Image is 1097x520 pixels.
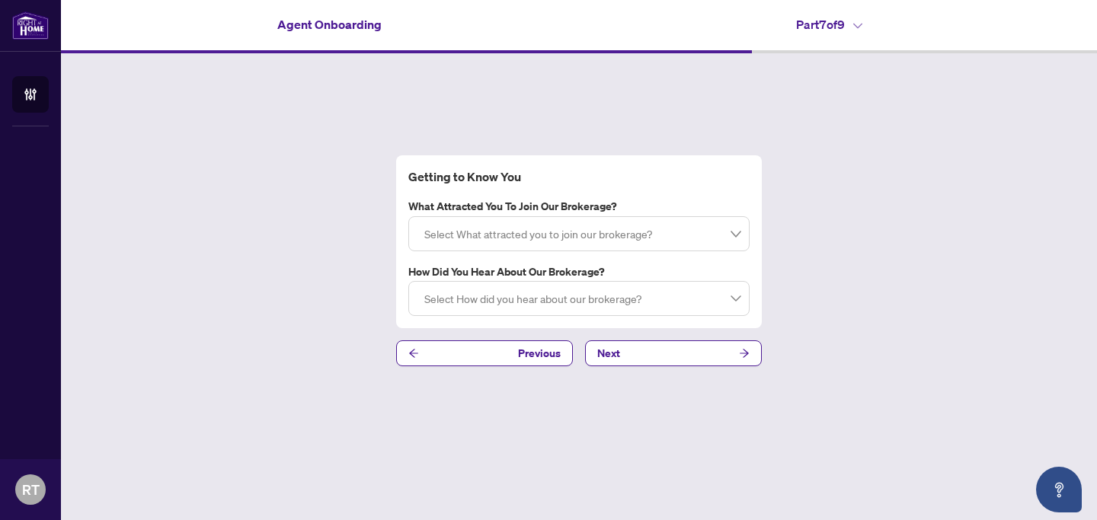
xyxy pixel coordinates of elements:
button: Previous [396,340,573,366]
label: How did you hear about our brokerage? [408,263,750,280]
span: arrow-left [408,348,419,359]
h4: Agent Onboarding [277,15,382,33]
h4: Part 7 of 9 [796,15,862,33]
label: What attracted you to join our brokerage? [408,198,750,215]
span: RT [22,479,40,500]
h4: Getting to Know You [408,167,750,186]
img: logo [12,11,49,40]
button: Open asap [1036,467,1082,512]
button: Next [585,340,762,366]
span: Next [597,341,620,365]
span: Previous [518,341,561,365]
span: arrow-right [739,348,750,359]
